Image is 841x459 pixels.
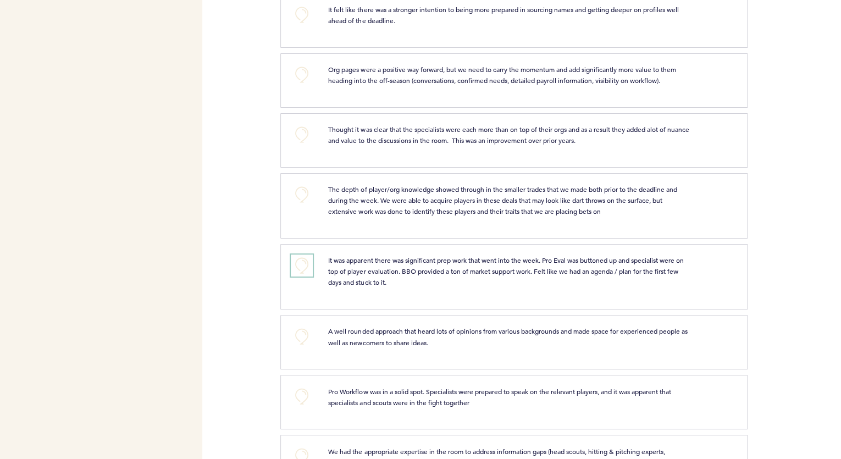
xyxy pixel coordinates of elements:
[328,185,678,215] span: The depth of player/org knowledge showed through in the smaller trades that we made both prior to...
[328,256,685,286] span: It was apparent there was significant prep work that went into the week. Pro Eval was buttoned up...
[328,5,680,25] span: It felt like there was a stronger intention to being more prepared in sourcing names and getting ...
[328,327,689,346] span: A well rounded approach that heard lots of opinions from various backgrounds and made space for e...
[328,125,690,145] span: Thought it was clear that the specialists were each more than on top of their orgs and as a resul...
[328,386,672,406] span: Pro Workflow was in a solid spot. Specialists were prepared to speak on the relevant players, and...
[328,65,677,85] span: Org pages were a positive way forward, but we need to carry the momentum and add significantly mo...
